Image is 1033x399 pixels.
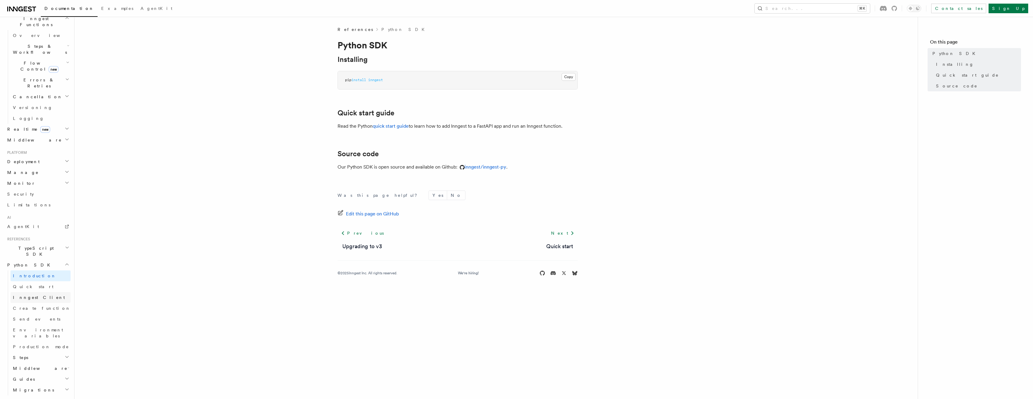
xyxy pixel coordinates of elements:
[936,83,977,89] span: Source code
[338,210,399,218] a: Edit this page on GitHub
[11,113,71,124] a: Logging
[5,30,71,124] div: Inngest Functions
[936,61,974,67] span: Installing
[458,271,479,276] a: We're hiring!
[5,245,65,257] span: TypeScript SDK
[930,38,1021,48] h4: On this page
[40,126,50,133] span: new
[338,55,368,64] a: Installing
[5,243,71,260] button: TypeScript SDK
[5,137,62,143] span: Middleware
[338,228,387,239] a: Previous
[13,306,71,311] span: Create function
[101,6,133,11] span: Examples
[546,242,573,251] a: Quick start
[381,26,428,32] a: Python SDK
[342,242,382,251] a: Upgrading to v3
[934,81,1021,91] a: Source code
[5,135,71,145] button: Middleware
[934,59,1021,70] a: Installing
[11,30,71,41] a: Overview
[11,281,71,292] a: Quick start
[11,374,71,385] button: Guides
[447,191,465,200] button: No
[13,105,53,110] span: Versioning
[5,215,11,220] span: AI
[351,78,366,82] span: install
[858,5,866,11] kbd: ⌘K
[5,270,71,395] div: Python SDK
[547,228,578,239] a: Next
[457,164,506,170] a: inngest/inngest-py
[936,72,999,78] span: Quick start guide
[5,237,30,242] span: References
[13,344,69,349] span: Production mode
[11,314,71,324] a: Send events
[11,91,71,102] button: Cancellation
[11,58,71,75] button: Flow Controlnew
[5,260,71,270] button: Python SDK
[5,16,65,28] span: Inngest Functions
[5,159,40,165] span: Deployment
[562,73,576,81] button: Copy
[11,270,71,281] a: Introduction
[41,2,98,17] a: Documentation
[11,102,71,113] a: Versioning
[11,94,62,100] span: Cancellation
[5,150,27,155] span: Platform
[7,203,50,207] span: Limitations
[13,273,56,278] span: Introduction
[11,365,68,371] span: Middleware
[5,189,71,199] a: Security
[13,327,63,338] span: Environment variables
[11,60,66,72] span: Flow Control
[11,341,71,352] a: Production mode
[338,163,578,171] p: Our Python SDK is open source and available on Github: .
[5,156,71,167] button: Deployment
[141,6,172,11] span: AgentKit
[930,48,1021,59] a: Python SDK
[338,26,373,32] span: References
[338,40,578,50] h1: Python SDK
[7,224,39,229] span: AgentKit
[11,387,54,393] span: Migrations
[368,78,383,82] span: inngest
[11,292,71,303] a: Inngest Client
[11,363,71,374] button: Middleware
[345,78,351,82] span: pip
[11,77,65,89] span: Errors & Retries
[373,123,409,129] a: quick start guide
[5,178,71,189] button: Monitor
[44,6,94,11] span: Documentation
[5,221,71,232] a: AgentKit
[931,4,986,13] a: Contact sales
[137,2,176,16] a: AgentKit
[338,122,578,130] p: Read the Python to learn how to add Inngest to a FastAPI app and run an Inngest function.
[98,2,137,16] a: Examples
[49,66,59,73] span: new
[5,13,71,30] button: Inngest Functions
[5,124,71,135] button: Realtimenew
[11,75,71,91] button: Errors & Retries
[5,262,54,268] span: Python SDK
[5,167,71,178] button: Manage
[934,70,1021,81] a: Quick start guide
[338,109,394,117] a: Quick start guide
[11,376,35,382] span: Guides
[13,317,60,321] span: Send events
[755,4,870,13] button: Search...⌘K
[346,210,399,218] span: Edit this page on GitHub
[5,126,50,132] span: Realtime
[338,192,421,198] p: Was this page helpful?
[907,5,921,12] button: Toggle dark mode
[13,33,75,38] span: Overview
[11,385,71,395] button: Migrations
[11,43,67,55] span: Steps & Workflows
[989,4,1028,13] a: Sign Up
[13,295,65,300] span: Inngest Client
[13,284,53,289] span: Quick start
[11,41,71,58] button: Steps & Workflows
[11,355,28,361] span: Steps
[11,324,71,341] a: Environment variables
[5,180,35,186] span: Monitor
